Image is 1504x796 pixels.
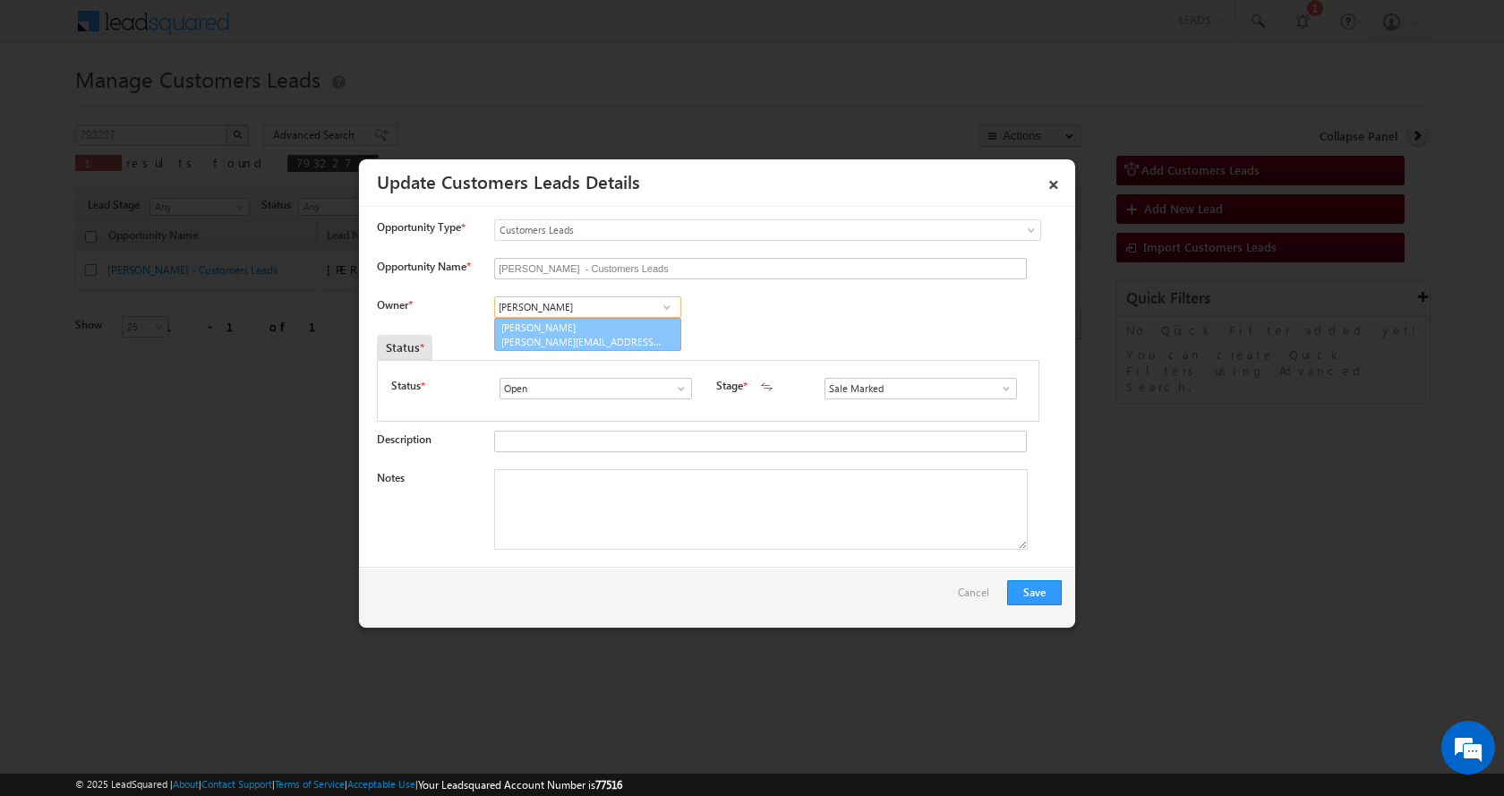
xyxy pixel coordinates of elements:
[655,298,678,316] a: Show All Items
[716,378,743,394] label: Stage
[1007,580,1062,605] button: Save
[377,298,412,312] label: Owner
[23,166,327,536] textarea: Type your message and hit 'Enter'
[173,778,199,790] a: About
[201,778,272,790] a: Contact Support
[377,168,640,193] a: Update Customers Leads Details
[665,380,688,398] a: Show All Items
[294,9,337,52] div: Minimize live chat window
[1038,166,1069,197] a: ×
[418,778,622,792] span: Your Leadsquared Account Number is
[377,219,461,235] span: Opportunity Type
[377,471,405,484] label: Notes
[494,219,1041,241] a: Customers Leads
[494,318,681,352] a: [PERSON_NAME]
[275,778,345,790] a: Terms of Service
[75,776,622,793] span: © 2025 LeadSquared | | | | |
[494,296,681,318] input: Type to Search
[377,432,432,446] label: Description
[501,335,662,348] span: [PERSON_NAME][EMAIL_ADDRESS][DOMAIN_NAME]
[377,335,432,360] div: Status
[93,94,301,117] div: Chat with us now
[825,378,1017,399] input: Type to Search
[958,580,998,614] a: Cancel
[244,552,325,576] em: Start Chat
[990,380,1013,398] a: Show All Items
[595,778,622,792] span: 77516
[347,778,415,790] a: Acceptable Use
[391,378,421,394] label: Status
[500,378,692,399] input: Type to Search
[30,94,75,117] img: d_60004797649_company_0_60004797649
[495,222,968,238] span: Customers Leads
[377,260,470,273] label: Opportunity Name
